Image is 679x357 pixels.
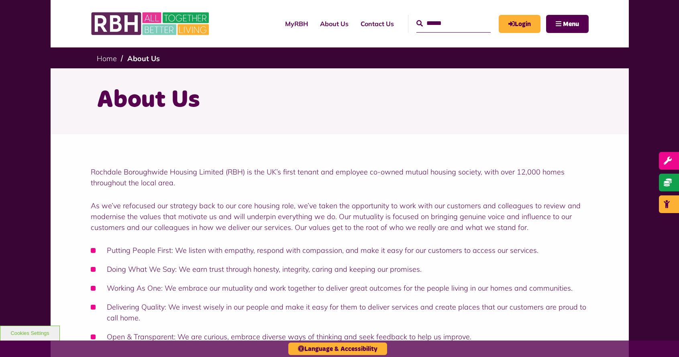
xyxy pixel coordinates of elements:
li: Doing What We Say: We earn trust through honesty, integrity, caring and keeping our promises. [91,264,589,275]
img: RBH [91,8,211,39]
h1: About Us [97,84,583,116]
a: About Us [314,13,355,35]
a: MyRBH [279,13,314,35]
iframe: Netcall Web Assistant for live chat [643,321,679,357]
p: As we’ve refocused our strategy back to our core housing role, we’ve taken the opportunity to wor... [91,200,589,233]
li: Delivering Quality: We invest wisely in our people and make it easy for them to deliver services ... [91,302,589,323]
p: Rochdale Boroughwide Housing Limited (RBH) is the UK’s first tenant and employee co-owned mutual ... [91,166,589,188]
span: Menu [563,21,579,27]
button: Language & Accessibility [288,343,387,355]
li: Open & Transparent: We are curious, embrace diverse ways of thinking and seek feedback to help us... [91,331,589,342]
li: Working As One: We embrace our mutuality and work together to deliver great outcomes for the peop... [91,283,589,293]
a: Home [97,54,117,63]
li: Putting People First: We listen with empathy, respond with compassion, and make it easy for our c... [91,245,589,256]
a: About Us [127,54,160,63]
a: Contact Us [355,13,400,35]
button: Navigation [546,15,589,33]
a: MyRBH [499,15,540,33]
